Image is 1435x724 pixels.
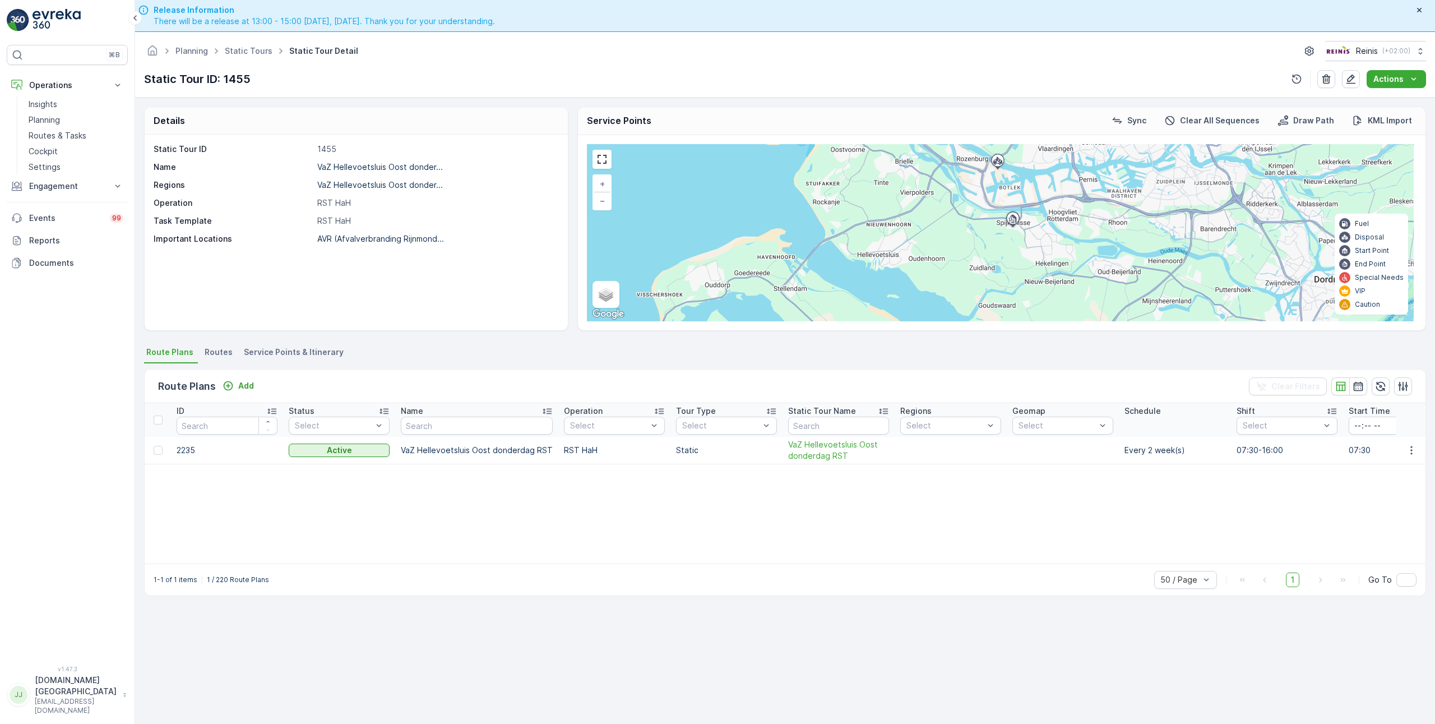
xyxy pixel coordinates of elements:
[1355,233,1384,242] p: Disposal
[33,9,81,31] img: logo_light-DOdMpM7g.png
[1356,45,1378,57] p: Reinis
[295,420,372,431] p: Select
[205,347,233,358] span: Routes
[900,405,932,417] p: Regions
[177,417,277,435] input: Search
[1127,115,1146,126] p: Sync
[1286,573,1299,587] span: 1
[1355,219,1369,228] p: Fuel
[1243,420,1320,431] p: Select
[570,420,647,431] p: Select
[564,405,603,417] p: Operation
[1293,115,1334,126] p: Draw Path
[35,697,117,715] p: [EMAIL_ADDRESS][DOMAIN_NAME]
[29,114,60,126] p: Planning
[594,151,610,168] a: View Fullscreen
[29,130,86,141] p: Routes & Tasks
[1180,115,1260,126] p: Clear All Sequences
[594,282,618,307] a: Layers
[244,347,344,358] span: Service Points & Itinerary
[154,4,495,16] span: Release Information
[317,144,556,155] p: 1455
[1368,115,1412,126] p: KML Import
[154,233,313,245] p: Important Locations
[317,234,444,243] p: AVR (Afvalverbranding Rijnmond...
[175,46,208,56] a: Planning
[7,175,128,197] button: Engagement
[317,162,443,172] p: VaZ Hellevoetsluis Oost donder...
[7,74,128,96] button: Operations
[682,420,760,431] p: Select
[788,405,856,417] p: Static Tour Name
[238,380,254,391] p: Add
[24,128,128,144] a: Routes & Tasks
[1382,47,1410,56] p: ( +02:00 )
[24,144,128,159] a: Cockpit
[154,162,313,173] p: Name
[7,252,128,274] a: Documents
[1325,45,1351,57] img: Reinis-Logo-Vrijstaand_Tekengebied-1-copy2_aBO4n7j.png
[7,666,128,672] span: v 1.47.3
[676,405,716,417] p: Tour Type
[10,686,27,704] div: JJ
[1160,114,1264,127] button: Clear All Sequences
[7,675,128,715] button: JJ[DOMAIN_NAME][GEOGRAPHIC_DATA][EMAIL_ADDRESS][DOMAIN_NAME]
[154,575,197,584] p: 1-1 of 1 items
[287,45,360,57] span: Static Tour Detail
[587,114,651,128] p: Service Points
[1367,70,1426,88] button: Actions
[154,446,163,455] div: Toggle Row Selected
[154,215,313,227] p: Task Template
[35,675,117,697] p: [DOMAIN_NAME][GEOGRAPHIC_DATA]
[146,347,193,358] span: Route Plans
[1237,405,1255,417] p: Shift
[1271,381,1320,392] p: Clear Filters
[401,405,423,417] p: Name
[590,307,627,321] a: Open this area in Google Maps (opens a new window)
[289,444,390,457] button: Active
[590,307,627,321] img: Google
[29,99,57,110] p: Insights
[1355,260,1386,269] p: End Point
[29,80,105,91] p: Operations
[600,179,605,188] span: +
[600,196,605,205] span: −
[112,214,121,223] p: 99
[317,215,556,227] p: RST HaH
[317,180,443,190] p: VaZ Hellevoetsluis Oost donder...
[24,96,128,112] a: Insights
[788,417,889,435] input: Search
[171,437,283,464] td: 2235
[1355,300,1380,309] p: Caution
[906,420,984,431] p: Select
[7,207,128,229] a: Events99
[154,179,313,191] p: Regions
[1325,41,1426,61] button: Reinis(+02:00)
[788,439,889,462] a: VaZ Hellevoetsluis Oost donderdag RST
[1355,246,1389,255] p: Start Point
[594,176,610,192] a: Zoom In
[7,9,29,31] img: logo
[154,197,313,209] p: Operation
[1355,287,1365,296] p: VIP
[207,575,269,584] p: 1 / 220 Route Plans
[225,46,272,56] a: Static Tours
[1231,437,1343,464] td: 07:30-16:00
[1119,437,1231,464] td: Every 2 week(s)
[109,50,120,59] p: ⌘B
[289,405,314,417] p: Status
[1368,574,1392,585] span: Go To
[1348,114,1417,127] button: KML Import
[395,437,558,464] td: VaZ Hellevoetsluis Oost donderdag RST
[24,112,128,128] a: Planning
[670,437,783,464] td: Static
[218,379,258,393] button: Add
[29,162,61,173] p: Settings
[1273,114,1339,127] button: Draw Path
[29,181,105,192] p: Engagement
[327,445,352,456] p: Active
[29,257,123,269] p: Documents
[1373,73,1404,85] p: Actions
[7,229,128,252] a: Reports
